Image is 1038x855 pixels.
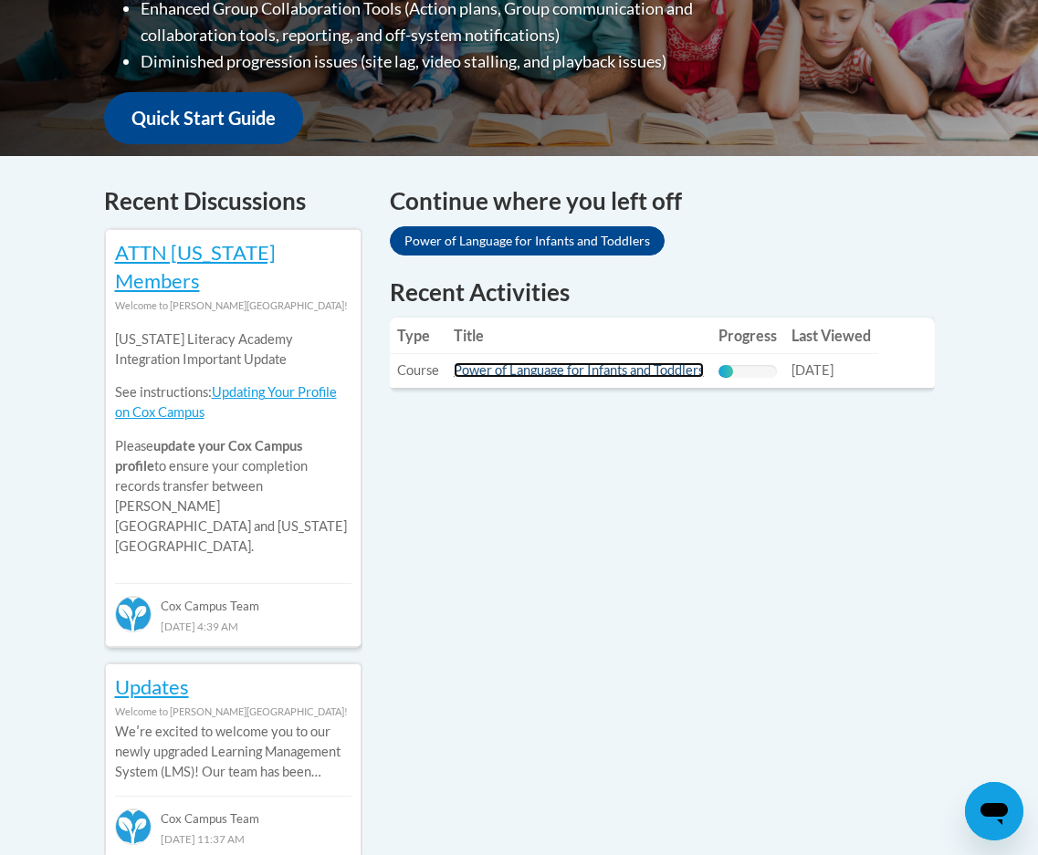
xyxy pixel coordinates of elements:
[115,808,152,845] img: Cox Campus Team
[115,384,337,420] a: Updating Your Profile on Cox Campus
[792,362,834,378] span: [DATE]
[115,829,351,849] div: [DATE] 11:37 AM
[115,382,351,422] p: See instructions:
[711,318,784,354] th: Progress
[115,596,152,632] img: Cox Campus Team
[115,329,351,370] p: [US_STATE] Literacy Academy Integration Important Update
[115,583,351,616] div: Cox Campus Team
[104,183,362,219] h4: Recent Discussions
[115,674,189,699] a: Updates
[397,362,439,378] span: Course
[115,796,351,829] div: Cox Campus Team
[965,782,1023,840] iframe: Button to launch messaging window
[390,318,446,354] th: Type
[390,226,665,255] a: Power of Language for Infants and Toddlers
[454,362,704,378] a: Power of Language for Infants and Toddlers
[115,722,351,782] p: Weʹre excited to welcome you to our newly upgraded Learning Management System (LMS)! Our team has...
[104,92,303,144] a: Quick Start Guide
[446,318,711,354] th: Title
[115,296,351,316] div: Welcome to [PERSON_NAME][GEOGRAPHIC_DATA]!
[784,318,878,354] th: Last Viewed
[390,183,935,219] h4: Continue where you left off
[115,240,276,293] a: ATTN [US_STATE] Members
[115,702,351,722] div: Welcome to [PERSON_NAME][GEOGRAPHIC_DATA]!
[115,438,302,474] b: update your Cox Campus profile
[718,365,733,378] div: Progress, %
[115,616,351,636] div: [DATE] 4:39 AM
[115,316,351,570] div: Please to ensure your completion records transfer between [PERSON_NAME][GEOGRAPHIC_DATA] and [US_...
[141,48,766,75] li: Diminished progression issues (site lag, video stalling, and playback issues)
[390,276,935,308] h1: Recent Activities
